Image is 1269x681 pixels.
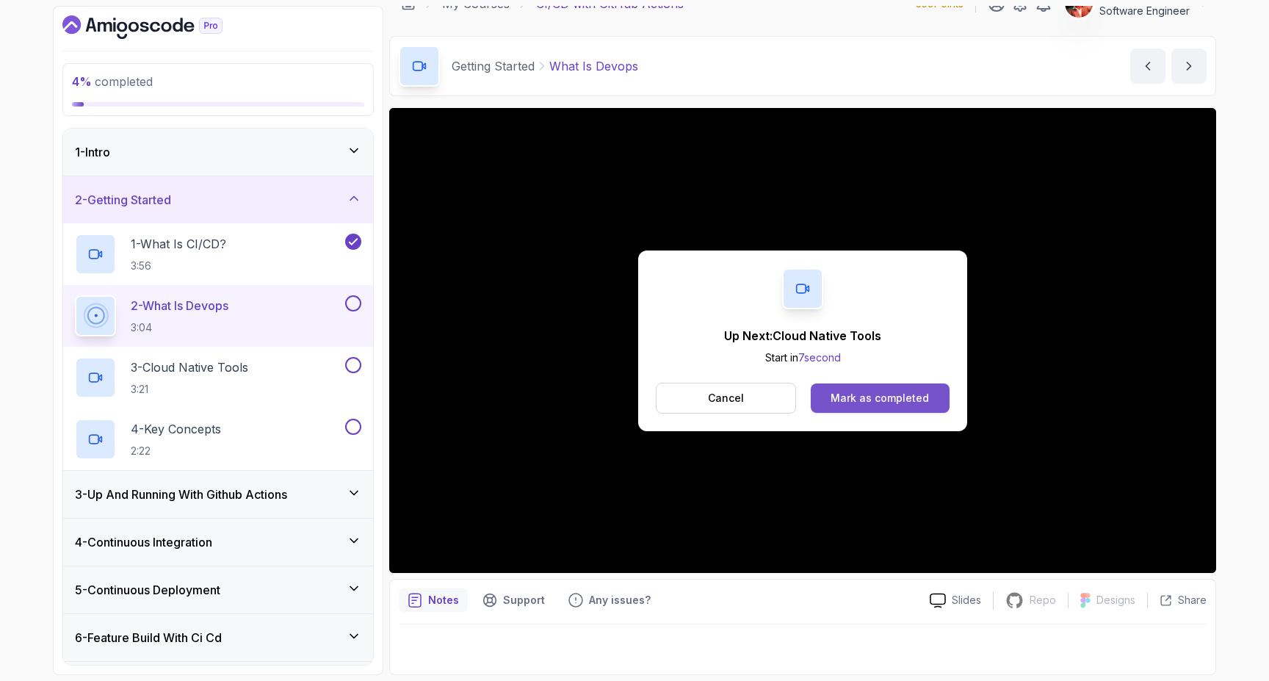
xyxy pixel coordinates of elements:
[724,350,881,365] p: Start in
[656,383,796,414] button: Cancel
[75,419,361,460] button: 4-Key Concepts2:22
[63,566,373,613] button: 5-Continuous Deployment
[1096,593,1135,608] p: Designs
[1178,593,1207,608] p: Share
[549,57,638,75] p: What Is Devops
[62,15,256,39] a: Dashboard
[131,358,248,376] p: 3 - Cloud Native Tools
[72,74,153,89] span: completed
[75,581,220,599] h3: 5 - Continuous Deployment
[75,533,212,551] h3: 4 - Continuous Integration
[798,351,841,364] span: 7 second
[131,297,228,314] p: 2 - What Is Devops
[389,108,1216,573] iframe: 2 - What is DevOps
[452,57,535,75] p: Getting Started
[831,391,929,406] div: Mark as completed
[724,327,881,345] p: Up Next: Cloud Native Tools
[708,391,744,406] p: Cancel
[75,191,171,209] h3: 2 - Getting Started
[918,593,993,608] a: Slides
[1147,593,1207,608] button: Share
[428,593,459,608] p: Notes
[72,74,92,89] span: 4 %
[131,320,228,335] p: 3:04
[811,383,950,413] button: Mark as completed
[503,593,545,608] p: Support
[75,486,287,503] h3: 3 - Up And Running With Github Actions
[560,588,659,612] button: Feedback button
[131,420,221,438] p: 4 - Key Concepts
[75,234,361,275] button: 1-What Is CI/CD?3:56
[131,382,248,397] p: 3:21
[952,593,981,608] p: Slides
[589,593,651,608] p: Any issues?
[75,295,361,336] button: 2-What Is Devops3:04
[75,629,222,646] h3: 6 - Feature Build With Ci Cd
[474,588,554,612] button: Support button
[1030,593,1056,608] p: Repo
[131,259,226,273] p: 3:56
[63,176,373,223] button: 2-Getting Started
[131,235,226,253] p: 1 - What Is CI/CD?
[399,588,468,612] button: notes button
[63,471,373,518] button: 3-Up And Running With Github Actions
[75,143,110,161] h3: 1 - Intro
[1099,4,1190,18] p: Software Engineer
[63,129,373,176] button: 1-Intro
[63,519,373,566] button: 4-Continuous Integration
[1130,48,1165,84] button: previous content
[75,357,361,398] button: 3-Cloud Native Tools3:21
[1171,48,1207,84] button: next content
[63,614,373,661] button: 6-Feature Build With Ci Cd
[131,444,221,458] p: 2:22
